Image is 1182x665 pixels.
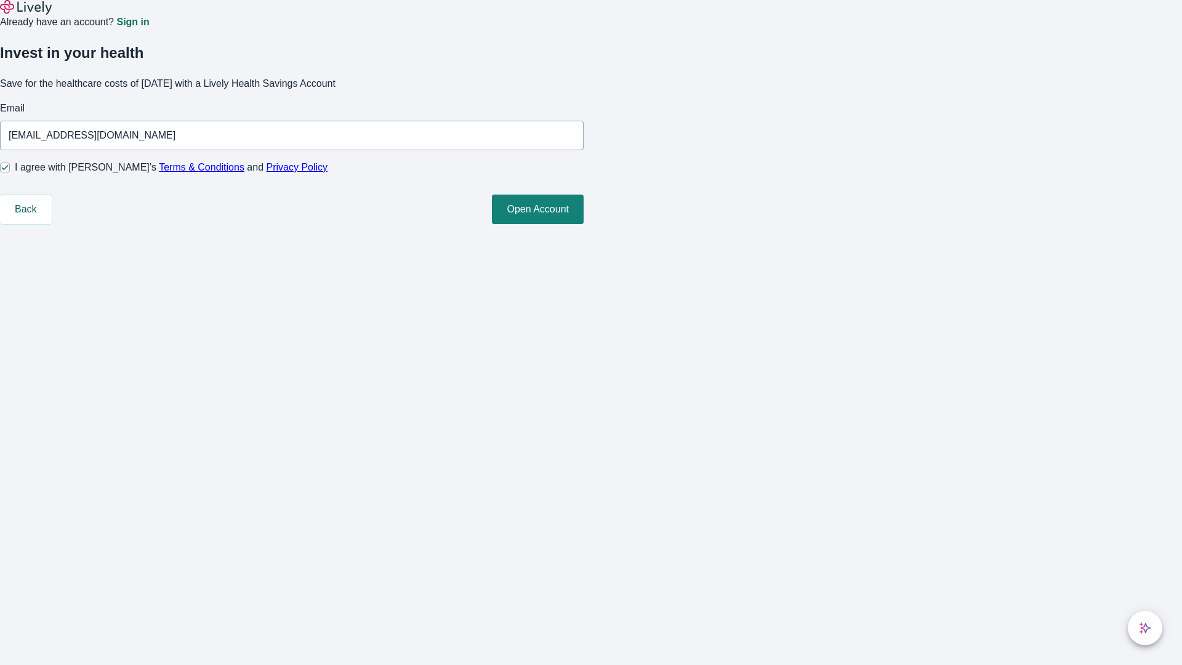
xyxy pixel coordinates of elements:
a: Privacy Policy [267,162,328,172]
span: I agree with [PERSON_NAME]’s and [15,160,328,175]
svg: Lively AI Assistant [1139,622,1151,634]
a: Sign in [116,17,149,27]
button: chat [1128,611,1162,645]
button: Open Account [492,195,584,224]
a: Terms & Conditions [159,162,244,172]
